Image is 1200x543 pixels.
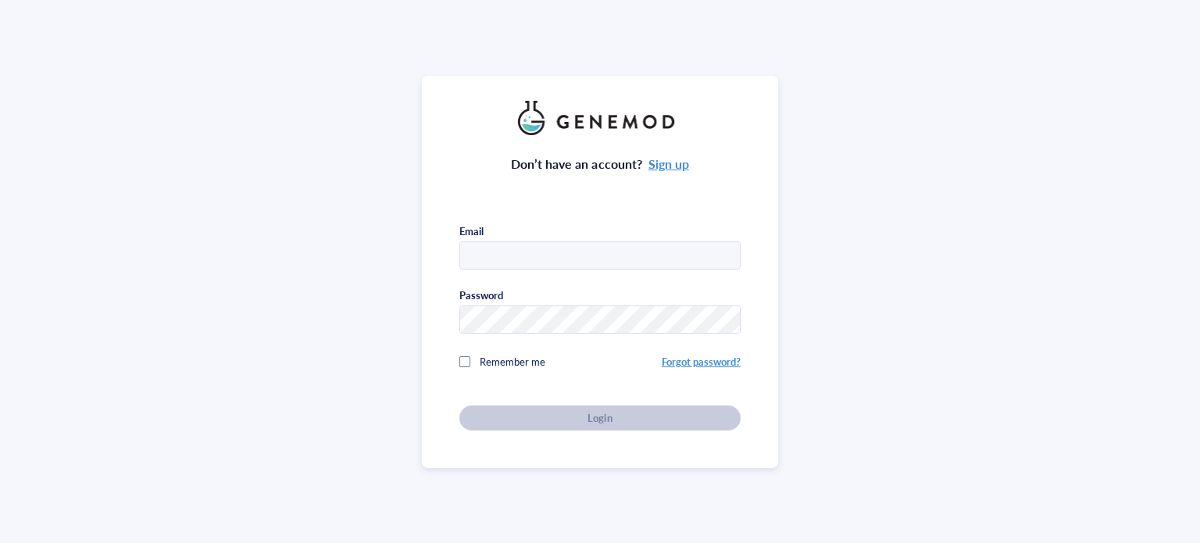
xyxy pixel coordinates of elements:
div: Password [459,288,503,302]
span: Remember me [480,354,545,369]
a: Forgot password? [662,354,741,369]
div: Don’t have an account? [511,154,689,174]
div: Email [459,224,484,238]
img: genemod_logo_light-BcqUzbGq.png [518,101,682,135]
a: Sign up [648,155,689,173]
